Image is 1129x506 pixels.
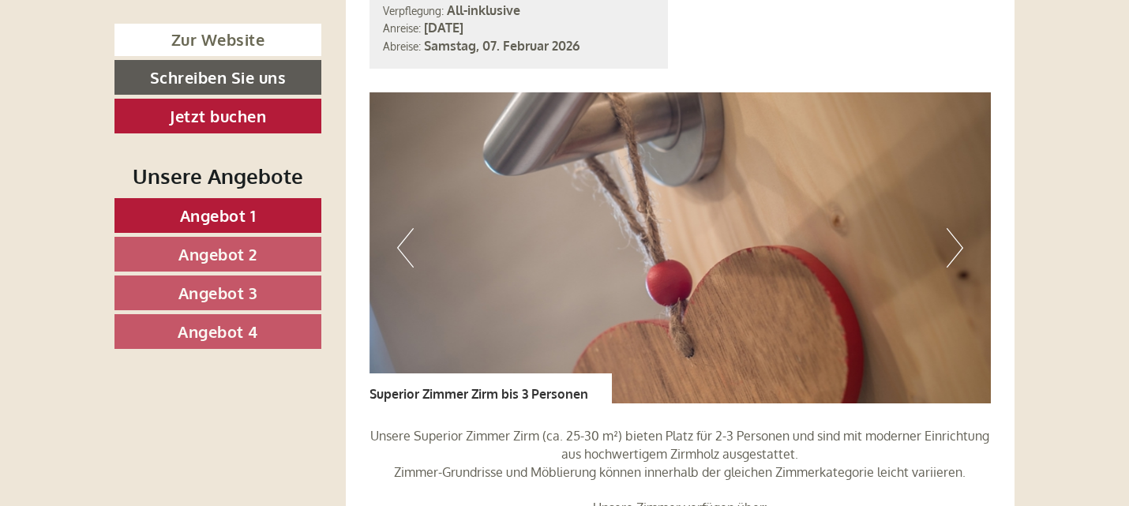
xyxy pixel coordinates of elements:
a: Jetzt buchen [114,99,321,133]
a: Schreiben Sie uns [114,60,321,95]
div: Unsere Angebote [114,161,321,190]
button: Senden [516,409,622,444]
b: [DATE] [424,20,463,36]
a: Zur Website [114,24,321,56]
span: Angebot 3 [178,283,258,303]
button: Next [947,228,963,268]
div: Guten Tag, wie können wir Ihnen helfen? [12,43,263,91]
div: Sonntag [272,12,351,39]
small: Abreise: [383,39,421,53]
b: Samstag, 07. Februar 2026 [424,38,580,54]
small: Anreise: [383,21,421,35]
span: Angebot 1 [180,205,257,226]
div: Berghotel Alpenrast [24,46,255,58]
div: Superior Zimmer Zirm bis 3 Personen [369,373,612,403]
img: image [369,92,992,403]
b: All-inklusive [447,2,520,18]
small: 20:32 [24,77,255,88]
span: Angebot 2 [178,244,257,264]
span: Angebot 4 [178,321,258,342]
button: Previous [397,228,414,268]
small: Verpflegung: [383,4,444,17]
